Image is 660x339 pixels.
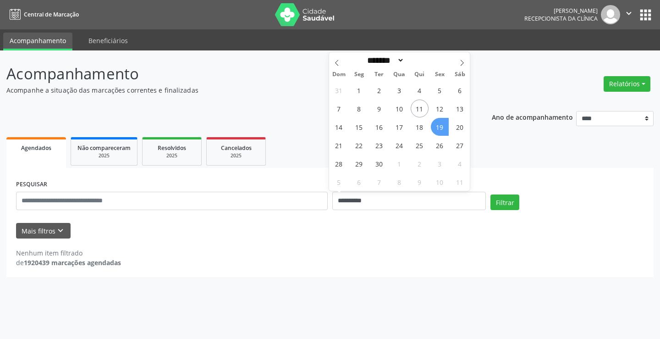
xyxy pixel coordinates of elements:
span: Não compareceram [77,144,131,152]
span: Outubro 3, 2025 [431,155,449,172]
span: Sáb [450,72,470,78]
span: Setembro 24, 2025 [390,136,408,154]
button:  [620,5,638,24]
img: img [601,5,620,24]
span: Outubro 11, 2025 [451,173,469,191]
span: Setembro 25, 2025 [411,136,429,154]
span: Recepcionista da clínica [524,15,598,22]
span: Outubro 8, 2025 [390,173,408,191]
p: Acompanhamento [6,62,459,85]
label: PESQUISAR [16,178,47,192]
span: Outubro 1, 2025 [390,155,408,172]
span: Outubro 5, 2025 [330,173,348,191]
span: Setembro 18, 2025 [411,118,429,136]
div: Nenhum item filtrado [16,248,121,258]
span: Sex [429,72,450,78]
span: Outubro 10, 2025 [431,173,449,191]
span: Agendados [21,144,51,152]
a: Central de Marcação [6,7,79,22]
span: Resolvidos [158,144,186,152]
div: 2025 [149,152,195,159]
span: Agosto 31, 2025 [330,81,348,99]
div: [PERSON_NAME] [524,7,598,15]
span: Setembro 22, 2025 [350,136,368,154]
i:  [624,8,634,18]
span: Setembro 12, 2025 [431,100,449,117]
span: Outubro 9, 2025 [411,173,429,191]
button: Filtrar [490,195,519,210]
span: Setembro 30, 2025 [370,155,388,172]
span: Central de Marcação [24,11,79,18]
span: Setembro 10, 2025 [390,100,408,117]
span: Setembro 19, 2025 [431,118,449,136]
p: Ano de acompanhamento [492,111,573,122]
button: apps [638,7,654,23]
p: Acompanhe a situação das marcações correntes e finalizadas [6,85,459,95]
span: Setembro 1, 2025 [350,81,368,99]
span: Setembro 9, 2025 [370,100,388,117]
div: de [16,258,121,267]
span: Setembro 29, 2025 [350,155,368,172]
a: Beneficiários [82,33,134,49]
input: Year [404,56,434,65]
button: Relatórios [604,76,650,92]
span: Setembro 15, 2025 [350,118,368,136]
div: 2025 [213,152,259,159]
span: Dom [329,72,349,78]
span: Setembro 2, 2025 [370,81,388,99]
div: 2025 [77,152,131,159]
i: keyboard_arrow_down [55,226,66,236]
span: Setembro 28, 2025 [330,155,348,172]
span: Outubro 2, 2025 [411,155,429,172]
span: Setembro 5, 2025 [431,81,449,99]
span: Setembro 3, 2025 [390,81,408,99]
span: Setembro 6, 2025 [451,81,469,99]
span: Qua [389,72,409,78]
a: Acompanhamento [3,33,72,50]
span: Setembro 13, 2025 [451,100,469,117]
span: Setembro 7, 2025 [330,100,348,117]
span: Cancelados [221,144,252,152]
span: Setembro 21, 2025 [330,136,348,154]
span: Setembro 16, 2025 [370,118,388,136]
span: Outubro 7, 2025 [370,173,388,191]
span: Setembro 11, 2025 [411,100,429,117]
span: Outubro 4, 2025 [451,155,469,172]
span: Setembro 4, 2025 [411,81,429,99]
strong: 1920439 marcações agendadas [24,258,121,267]
button: Mais filtroskeyboard_arrow_down [16,223,71,239]
select: Month [364,56,405,65]
span: Setembro 26, 2025 [431,136,449,154]
span: Setembro 14, 2025 [330,118,348,136]
span: Seg [349,72,369,78]
span: Setembro 27, 2025 [451,136,469,154]
span: Outubro 6, 2025 [350,173,368,191]
span: Setembro 8, 2025 [350,100,368,117]
span: Setembro 20, 2025 [451,118,469,136]
span: Ter [369,72,389,78]
span: Qui [409,72,429,78]
span: Setembro 17, 2025 [390,118,408,136]
span: Setembro 23, 2025 [370,136,388,154]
